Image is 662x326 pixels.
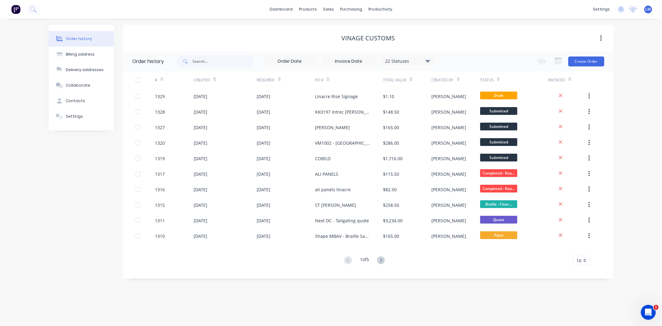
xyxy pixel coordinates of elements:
[382,58,434,65] div: 22 Statuses
[257,93,271,100] div: [DATE]
[432,171,466,177] div: [PERSON_NAME]
[548,71,587,88] div: Invoiced
[155,124,165,131] div: 1327
[49,47,114,62] button: Billing address
[432,124,466,131] div: [PERSON_NAME]
[432,233,466,239] div: [PERSON_NAME]
[432,217,466,224] div: [PERSON_NAME]
[480,185,517,192] span: Completed - Rea...
[296,5,320,14] div: products
[480,231,517,239] span: Paint
[383,71,431,88] div: Total Value
[641,305,656,320] iframe: Intercom live chat
[194,186,207,193] div: [DATE]
[360,256,369,265] div: 1 of 5
[66,114,83,119] div: Settings
[194,217,207,224] div: [DATE]
[480,154,517,161] span: Submitted
[383,233,399,239] div: $165.00
[480,123,517,130] span: Submitted
[315,202,356,208] div: ST [PERSON_NAME]
[49,31,114,47] button: Order history
[320,5,337,14] div: sales
[155,93,165,100] div: 1329
[383,186,397,193] div: $82.50
[194,140,207,146] div: [DATE]
[194,202,207,208] div: [DATE]
[383,124,399,131] div: $165.00
[194,109,207,115] div: [DATE]
[66,98,85,104] div: Contacts
[315,171,338,177] div: ALI PANELS
[264,57,316,66] input: Order Date
[548,77,565,83] div: Invoiced
[315,140,371,146] div: VM1002 - [GEOGRAPHIC_DATA] Co Brailles
[654,305,659,310] span: 1
[480,216,517,224] span: Quote
[432,93,466,100] div: [PERSON_NAME]
[257,217,271,224] div: [DATE]
[194,155,207,162] div: [DATE]
[383,217,403,224] div: $3,234.00
[155,233,165,239] div: 1310
[11,5,20,14] img: Factory
[315,155,331,162] div: COBILD
[194,233,207,239] div: [DATE]
[383,140,399,146] div: $286.00
[155,171,165,177] div: 1317
[194,93,207,100] div: [DATE]
[66,67,104,73] div: Delivery addresses
[257,186,271,193] div: [DATE]
[66,36,92,42] div: Order history
[133,58,164,65] div: Order history
[383,93,394,100] div: $1.10
[383,109,399,115] div: $148.50
[257,109,271,115] div: [DATE]
[155,140,165,146] div: 1320
[480,169,517,177] span: Completed - Rea...
[315,124,350,131] div: [PERSON_NAME]
[194,124,207,131] div: [DATE]
[342,34,395,42] div: Vinage Customs
[568,57,604,66] button: Create Order
[432,71,480,88] div: Created By
[66,52,95,57] div: Billing address
[155,71,194,88] div: #
[480,92,517,99] span: Draft
[257,140,271,146] div: [DATE]
[383,77,407,83] div: Total Value
[257,202,271,208] div: [DATE]
[193,55,254,68] input: Search...
[257,233,271,239] div: [DATE]
[315,77,323,83] div: PO #
[155,109,165,115] div: 1328
[155,217,165,224] div: 1311
[194,77,210,83] div: Created
[337,5,365,14] div: purchasing
[432,186,466,193] div: [PERSON_NAME]
[323,57,375,66] input: Invoice Date
[432,202,466,208] div: [PERSON_NAME]
[590,5,613,14] div: settings
[480,200,517,208] span: Braille - Clear...
[257,71,315,88] div: Required
[480,77,494,83] div: Status
[49,62,114,78] button: Delivery addresses
[66,83,90,88] div: Collaborate
[257,124,271,131] div: [DATE]
[49,78,114,93] button: Collaborate
[383,155,403,162] div: $1,716.00
[49,109,114,124] button: Settings
[315,109,371,115] div: KK0197 Intrec [PERSON_NAME] - Timber Disc
[49,93,114,109] button: Contacts
[194,71,257,88] div: Created
[257,155,271,162] div: [DATE]
[194,171,207,177] div: [DATE]
[315,71,383,88] div: PO #
[315,233,371,239] div: Shape MBAV - Braille Sample
[480,138,517,146] span: Submitted
[155,202,165,208] div: 1315
[383,171,399,177] div: $115.50
[365,5,395,14] div: productivity
[315,93,358,100] div: Linacre Rise Signage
